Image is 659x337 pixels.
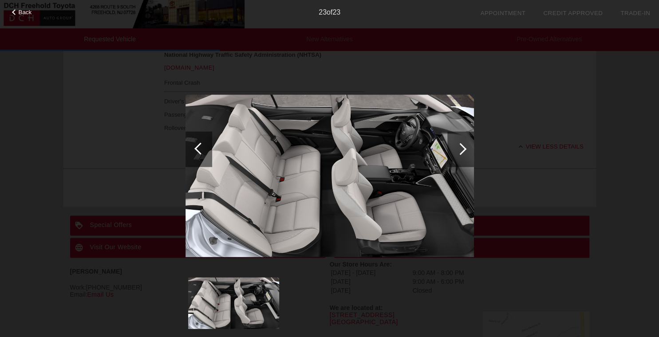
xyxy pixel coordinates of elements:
span: 23 [319,8,327,16]
a: Appointment [480,10,525,16]
img: db3d37866c86667b7dd38f77488d4a41.png [185,95,474,257]
a: Trade-In [620,10,650,16]
a: Credit Approved [543,10,603,16]
span: 23 [332,8,340,16]
span: Back [19,9,32,16]
img: db3d37866c86667b7dd38f77488d4a41.png [188,278,279,329]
